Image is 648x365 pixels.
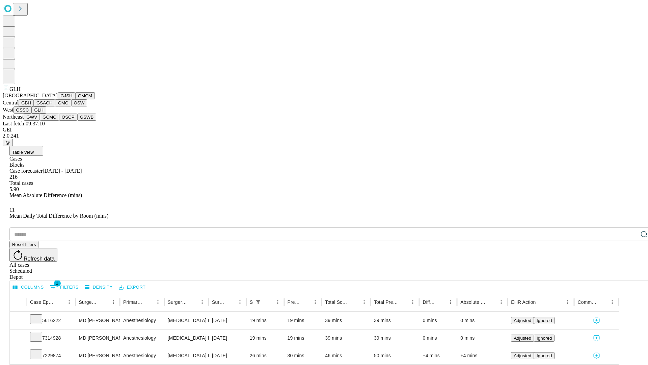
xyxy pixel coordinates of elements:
button: GJSH [58,92,75,99]
span: Last fetch: 09:37:10 [3,121,45,126]
div: 0 mins [423,330,454,347]
div: 26 mins [250,347,281,364]
div: [MEDICAL_DATA] FLEXIBLE PROXIMAL DIAGNOSTIC [168,312,205,329]
span: @ [5,140,10,145]
div: 7314928 [30,330,72,347]
button: Export [117,282,147,293]
div: 19 mins [250,312,281,329]
span: [DATE] - [DATE] [43,168,82,174]
button: Ignored [534,352,555,359]
button: GMC [55,99,71,106]
span: Northeast [3,114,24,120]
button: Reset filters [9,241,38,248]
button: GCMC [40,114,59,121]
button: Sort [226,297,235,307]
button: GSWB [77,114,97,121]
button: OSCP [59,114,77,121]
button: Show filters [48,282,80,293]
div: 1 active filter [253,297,263,307]
span: [GEOGRAPHIC_DATA] [3,93,58,98]
button: Menu [408,297,417,307]
div: Difference [423,299,436,305]
span: 11 [9,207,15,213]
button: Sort [301,297,310,307]
div: 2.0.241 [3,133,645,139]
button: Table View [9,146,43,156]
span: Refresh data [24,256,55,262]
button: Menu [153,297,163,307]
button: GSACH [34,99,55,106]
button: Menu [496,297,506,307]
button: Sort [188,297,197,307]
div: Total Predicted Duration [374,299,398,305]
div: Surgeon Name [79,299,99,305]
div: [DATE] [212,312,243,329]
div: Anesthesiology [123,330,161,347]
button: OSSC [13,106,32,114]
button: GWV [24,114,40,121]
button: Menu [607,297,617,307]
span: Total cases [9,180,33,186]
div: Primary Service [123,299,143,305]
span: Adjusted [514,318,531,323]
span: Mean Absolute Difference (mins) [9,192,82,198]
span: Table View [12,150,34,155]
button: Menu [310,297,320,307]
span: Ignored [537,336,552,341]
button: Refresh data [9,248,57,262]
button: Density [83,282,114,293]
div: Surgery Date [212,299,225,305]
button: Menu [64,297,74,307]
span: Ignored [537,318,552,323]
button: Adjusted [511,335,534,342]
div: 46 mins [325,347,367,364]
div: 0 mins [460,330,504,347]
button: GBH [19,99,34,106]
button: Sort [598,297,607,307]
div: MD [PERSON_NAME] [79,347,116,364]
button: GLH [31,106,46,114]
span: Mean Daily Total Difference by Room (mins) [9,213,108,219]
div: MD [PERSON_NAME] [79,312,116,329]
div: Anesthesiology [123,347,161,364]
div: [MEDICAL_DATA] FLEXIBLE PROXIMAL DIAGNOSTIC [168,347,205,364]
button: @ [3,139,13,146]
div: Case Epic Id [30,299,54,305]
button: Ignored [534,317,555,324]
button: Sort [399,297,408,307]
div: +4 mins [423,347,454,364]
button: Adjusted [511,317,534,324]
div: [DATE] [212,330,243,347]
span: Reset filters [12,242,36,247]
span: GLH [9,86,21,92]
button: Menu [109,297,118,307]
div: 39 mins [325,330,367,347]
button: Menu [359,297,369,307]
button: Sort [99,297,109,307]
button: Sort [264,297,273,307]
button: Menu [446,297,455,307]
div: 19 mins [288,330,319,347]
button: Expand [13,333,23,344]
div: Predicted In Room Duration [288,299,301,305]
div: 50 mins [374,347,416,364]
button: Select columns [11,282,46,293]
button: Menu [235,297,245,307]
div: 30 mins [288,347,319,364]
button: Menu [563,297,572,307]
button: Sort [487,297,496,307]
div: [DATE] [212,347,243,364]
div: 39 mins [325,312,367,329]
div: 19 mins [250,330,281,347]
span: Ignored [537,353,552,358]
span: 5.90 [9,186,19,192]
button: Show filters [253,297,263,307]
span: 1 [54,280,61,287]
button: Expand [13,350,23,362]
span: Case forecaster [9,168,43,174]
button: Sort [144,297,153,307]
button: Menu [273,297,282,307]
div: Scheduled In Room Duration [250,299,253,305]
div: Comments [577,299,597,305]
span: Central [3,100,19,105]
